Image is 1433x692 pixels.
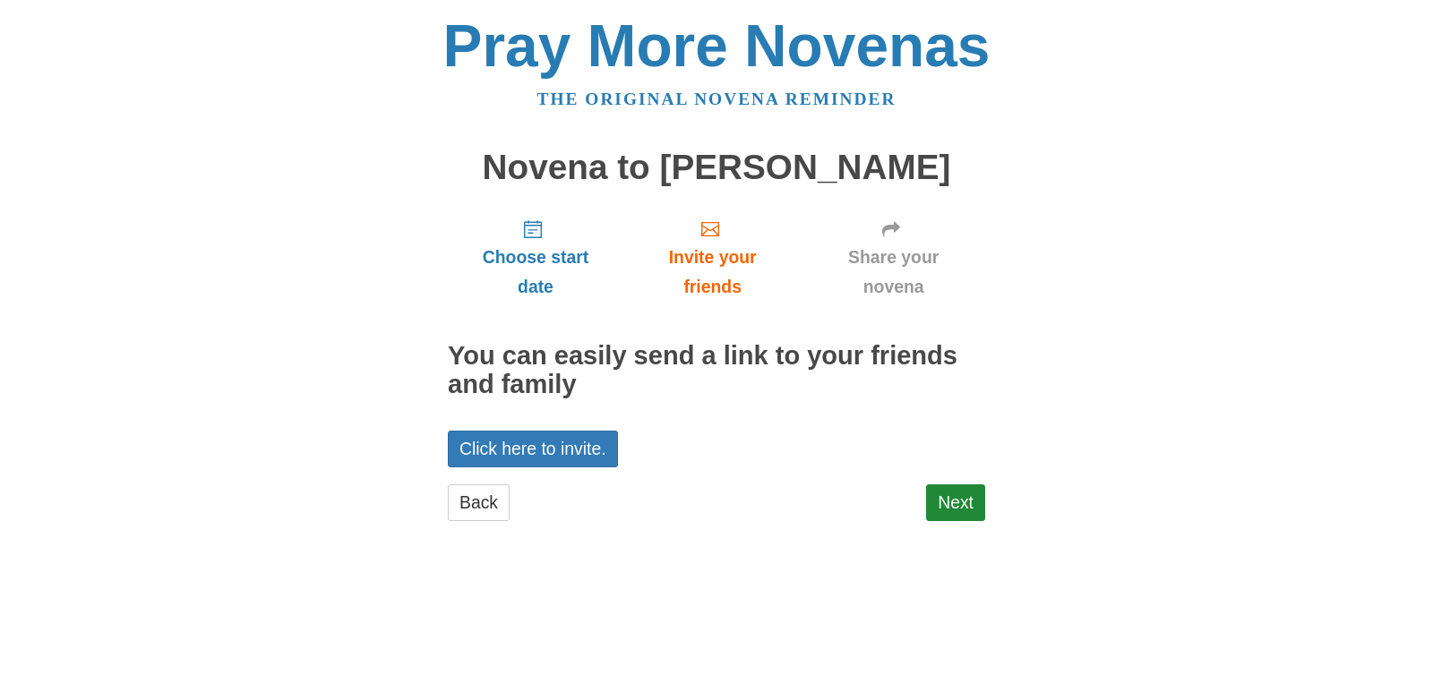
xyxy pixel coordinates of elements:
a: Next [926,484,985,521]
a: Invite your friends [623,204,802,311]
h2: You can easily send a link to your friends and family [448,342,985,399]
span: Share your novena [819,243,967,302]
a: Click here to invite. [448,431,618,467]
a: Back [448,484,510,521]
a: The original novena reminder [537,90,897,108]
a: Pray More Novenas [443,13,991,79]
span: Choose start date [466,243,605,302]
a: Share your novena [802,204,985,311]
span: Invite your friends [641,243,784,302]
a: Choose start date [448,204,623,311]
h1: Novena to [PERSON_NAME] [448,149,985,187]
